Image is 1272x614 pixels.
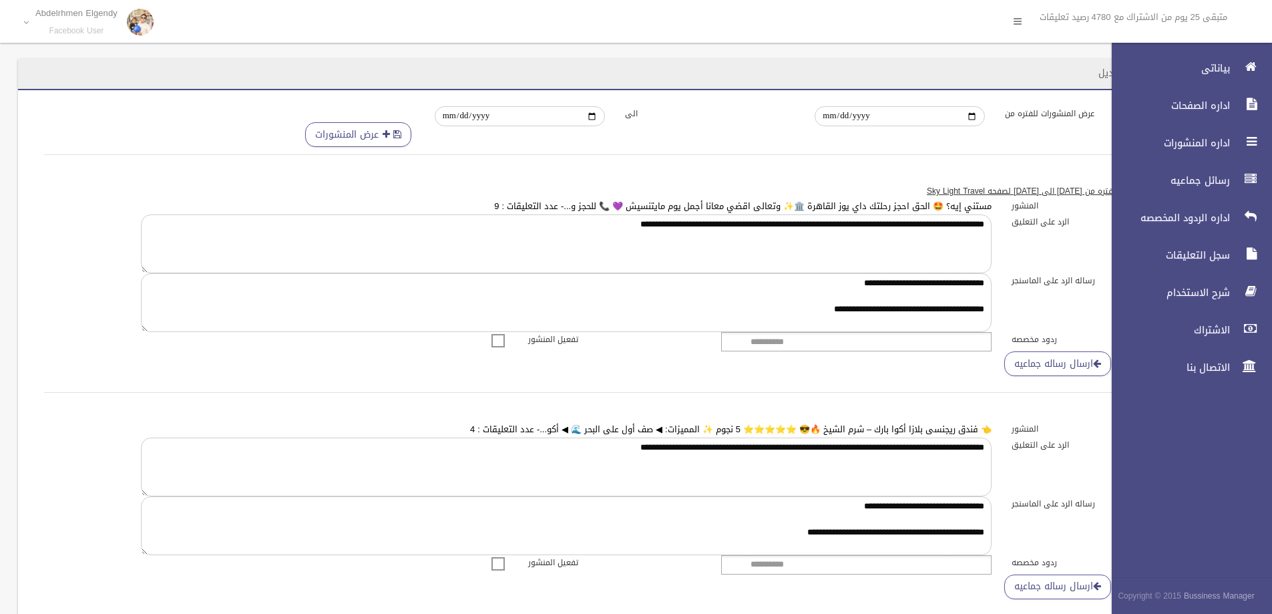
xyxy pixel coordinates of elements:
label: الرد على التعليق [1002,438,1195,452]
a: الاتصال بنا [1100,353,1272,382]
a: 👈 فندق ريجنسى بلازا أكوا بارك – شرم الشيخ 🔥😎 ⭐⭐⭐⭐⭐ 5 نجوم ✨ المميزات: ◀ صف أول على البحر 🌊 ◀ أكو.... [470,421,992,438]
p: Abdelrhmen Elgendy [35,8,118,18]
small: Facebook User [35,26,118,36]
label: رساله الرد على الماسنجر [1002,273,1195,288]
a: اداره الصفحات [1100,91,1272,120]
span: الاشتراك [1100,323,1234,337]
span: سجل التعليقات [1100,249,1234,262]
label: الى [615,106,805,121]
a: شرح الاستخدام [1100,278,1272,307]
a: ارسال رساله جماعيه [1004,575,1111,599]
a: ارسال رساله جماعيه [1004,351,1111,376]
span: اداره الصفحات [1100,99,1234,112]
strong: Bussiness Manager [1184,589,1255,603]
a: اداره الردود المخصصه [1100,203,1272,233]
a: رسائل جماعيه [1100,166,1272,195]
button: عرض المنشورات [305,122,411,147]
label: الرد على التعليق [1002,214,1195,229]
label: تفعيل المنشور [518,555,712,570]
u: قائمه ب 50 منشور للفتره من [DATE] الى [DATE] لصفحه Sky Light Travel [927,184,1185,198]
label: عرض المنشورات للفتره من [995,106,1185,121]
a: بياناتى [1100,53,1272,83]
a: مستني إيه؟ 🤩 الحق احجز رحلتك داي يوز القاهرة 🏛️✨ وتعالى اقضي معانا أجمل يوم مايتنسيش 💜 📞 للحجز و.... [494,198,992,214]
label: ردود مخصصه [1002,332,1195,347]
span: اداره المنشورات [1100,136,1234,150]
header: اداره المنشورات / تعديل [1082,60,1211,86]
a: اداره المنشورات [1100,128,1272,158]
span: رسائل جماعيه [1100,174,1234,187]
label: المنشور [1002,198,1195,213]
span: بياناتى [1100,61,1234,75]
a: الاشتراك [1100,315,1272,345]
a: سجل التعليقات [1100,241,1272,270]
label: ردود مخصصه [1002,555,1195,570]
label: المنشور [1002,422,1195,436]
span: الاتصال بنا [1100,361,1234,374]
label: رساله الرد على الماسنجر [1002,496,1195,511]
span: اداره الردود المخصصه [1100,211,1234,224]
label: تفعيل المنشور [518,332,712,347]
span: شرح الاستخدام [1100,286,1234,299]
span: Copyright © 2015 [1118,589,1181,603]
